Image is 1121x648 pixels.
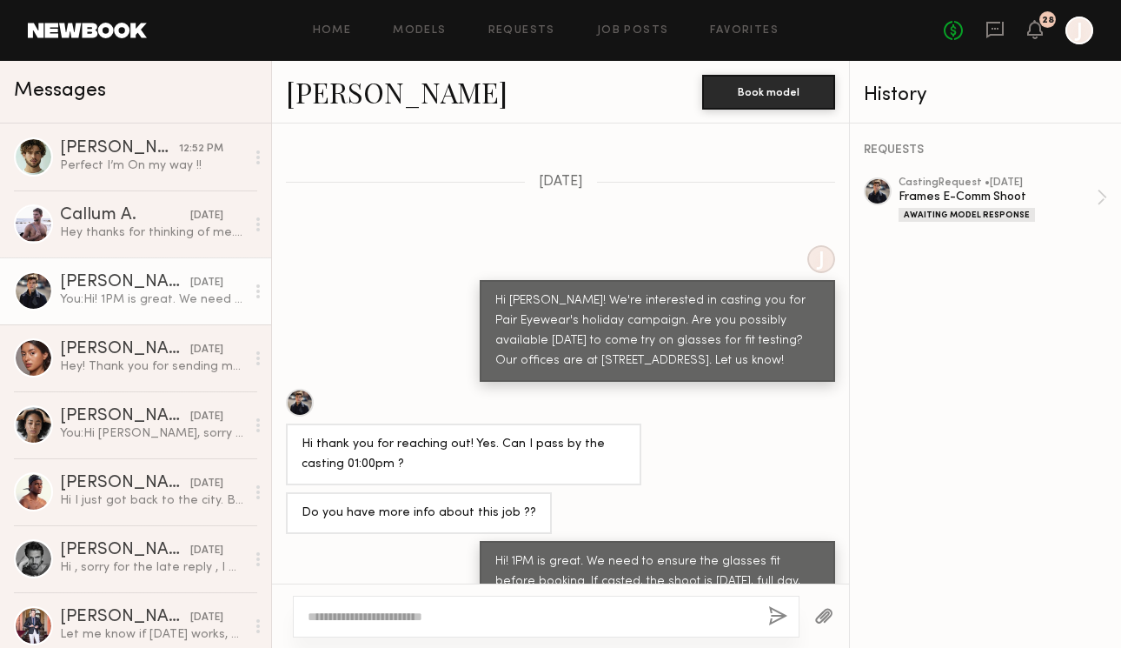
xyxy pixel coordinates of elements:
[899,208,1035,222] div: Awaiting Model Response
[190,543,223,559] div: [DATE]
[60,475,190,492] div: [PERSON_NAME]
[488,25,555,37] a: Requests
[710,25,779,37] a: Favorites
[539,175,583,190] span: [DATE]
[60,542,190,559] div: [PERSON_NAME]
[190,208,223,224] div: [DATE]
[190,342,223,358] div: [DATE]
[313,25,352,37] a: Home
[702,75,835,110] button: Book model
[302,504,536,524] div: Do you have more info about this job ??
[302,435,626,475] div: Hi thank you for reaching out! Yes. Can I pass by the casting 01:00pm ?
[864,85,1107,105] div: History
[60,408,190,425] div: [PERSON_NAME]
[190,409,223,425] div: [DATE]
[899,177,1097,189] div: casting Request • [DATE]
[60,626,245,643] div: Let me know if [DATE] works, anytime! No chages I promise :)
[14,81,106,101] span: Messages
[60,274,190,291] div: [PERSON_NAME]
[190,610,223,626] div: [DATE]
[60,358,245,375] div: Hey! Thank you for sending me the call sheet! So excited, see you [DATE] :)
[60,224,245,241] div: Hey thanks for thinking of me. I’m on a shoot in LA this week so sadly won’t make it. I’ll be bac...
[60,492,245,509] div: Hi I just got back to the city. But if you have another casting date let me know!
[60,207,190,224] div: Callum A.
[495,291,819,371] div: Hi [PERSON_NAME]! We're interested in casting you for Pair Eyewear's holiday campaign. Are you po...
[1065,17,1093,44] a: J
[60,291,245,308] div: You: Hi! 1PM is great. We need to ensure the glasses fit before booking. If casted, the shoot is ...
[190,476,223,492] div: [DATE]
[702,84,835,98] a: Book model
[286,73,507,110] a: [PERSON_NAME]
[864,144,1107,157] div: REQUESTS
[60,425,245,442] div: You: Hi [PERSON_NAME], sorry about that! We've pushed the shoot- will reach out about the next on...
[899,177,1107,222] a: castingRequest •[DATE]Frames E-Comm ShootAwaiting Model Response
[179,141,223,157] div: 12:52 PM
[60,341,190,358] div: [PERSON_NAME]
[190,275,223,291] div: [DATE]
[60,157,245,174] div: Perfect I’m On my way !!
[60,559,245,576] div: Hi , sorry for the late reply , I wasn’t active on the app . I’m currently in [GEOGRAPHIC_DATA]. ...
[60,140,179,157] div: [PERSON_NAME]
[393,25,446,37] a: Models
[1042,16,1054,25] div: 28
[597,25,669,37] a: Job Posts
[495,552,819,612] div: Hi! 1PM is great. We need to ensure the glasses fit before booking. If casted, the shoot is [DATE...
[60,609,190,626] div: [PERSON_NAME]
[899,189,1097,205] div: Frames E-Comm Shoot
